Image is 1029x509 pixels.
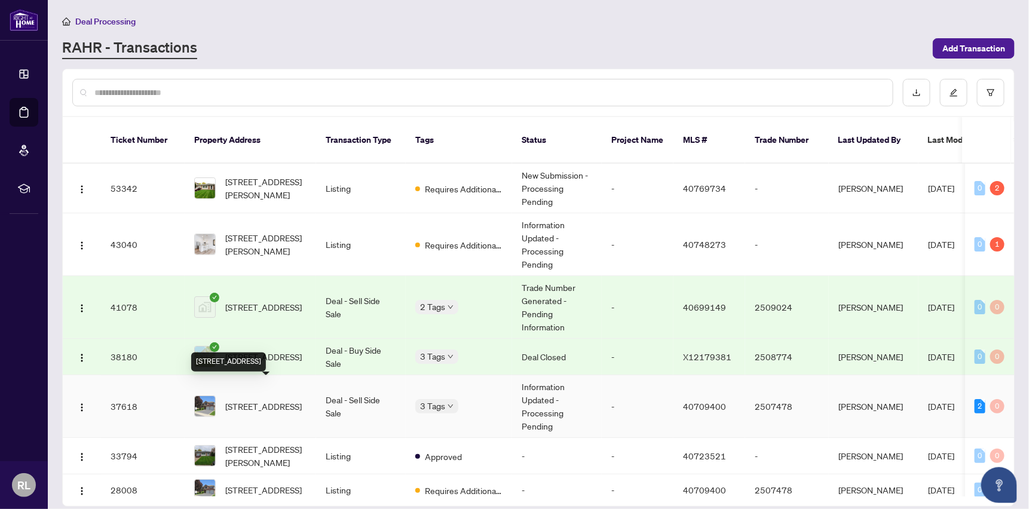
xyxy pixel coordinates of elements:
th: Ticket Number [101,117,185,164]
td: - [602,474,673,506]
span: down [448,354,454,360]
td: 37618 [101,375,185,438]
span: 40748273 [683,239,726,250]
img: thumbnail-img [195,446,215,466]
button: filter [977,79,1004,106]
span: 40699149 [683,302,726,312]
td: New Submission - Processing Pending [512,164,602,213]
th: Last Modified Date [918,117,1026,164]
td: 2508774 [745,339,829,375]
span: Approved [425,450,462,463]
img: Logo [77,452,87,462]
img: Logo [77,303,87,313]
span: [DATE] [928,401,954,412]
td: [PERSON_NAME] [829,339,918,375]
div: 2 [975,399,985,413]
td: 2507478 [745,474,829,506]
div: 0 [990,349,1004,364]
td: 33794 [101,438,185,474]
div: 0 [975,449,985,463]
span: Add Transaction [942,39,1005,58]
td: 38180 [101,339,185,375]
span: down [448,304,454,310]
img: Logo [77,486,87,496]
img: thumbnail-img [195,297,215,317]
a: RAHR - Transactions [62,38,197,59]
td: 2509024 [745,276,829,339]
span: [DATE] [928,351,954,362]
span: [DATE] [928,450,954,461]
th: Tags [406,117,512,164]
button: Logo [72,446,91,465]
div: 0 [975,300,985,314]
td: Listing [316,213,406,276]
button: Open asap [981,467,1017,503]
div: 0 [975,483,985,497]
span: [STREET_ADDRESS] [225,400,302,413]
span: Requires Additional Docs [425,182,503,195]
td: - [745,164,829,213]
span: [STREET_ADDRESS] [225,301,302,314]
img: thumbnail-img [195,347,215,367]
td: [PERSON_NAME] [829,375,918,438]
td: 43040 [101,213,185,276]
td: [PERSON_NAME] [829,474,918,506]
button: download [903,79,930,106]
button: Add Transaction [933,38,1015,59]
span: X12179381 [683,351,731,362]
img: thumbnail-img [195,234,215,254]
th: Last Updated By [829,117,918,164]
div: 0 [975,237,985,252]
span: Deal Processing [75,16,136,27]
td: - [602,438,673,474]
span: edit [950,88,958,97]
img: Logo [77,185,87,194]
img: Logo [77,353,87,363]
th: Status [512,117,602,164]
th: Project Name [602,117,673,164]
td: Listing [316,474,406,506]
div: 0 [975,349,985,364]
span: [STREET_ADDRESS] [225,483,302,496]
td: - [602,164,673,213]
div: 0 [975,181,985,195]
td: - [602,339,673,375]
td: - [512,438,602,474]
span: Requires Additional Docs [425,238,503,252]
span: 40709400 [683,485,726,495]
td: 28008 [101,474,185,506]
button: Logo [72,347,91,366]
span: [DATE] [928,183,954,194]
th: Transaction Type [316,117,406,164]
td: Information Updated - Processing Pending [512,213,602,276]
td: - [602,276,673,339]
td: 53342 [101,164,185,213]
td: Deal - Sell Side Sale [316,276,406,339]
td: Information Updated - Processing Pending [512,375,602,438]
button: Logo [72,179,91,198]
span: Requires Additional Docs [425,484,503,497]
span: [STREET_ADDRESS][PERSON_NAME] [225,231,307,257]
div: 1 [990,237,1004,252]
div: 2 [990,181,1004,195]
span: [STREET_ADDRESS] [225,350,302,363]
td: - [745,213,829,276]
span: [DATE] [928,302,954,312]
th: MLS # [673,117,745,164]
th: Trade Number [745,117,829,164]
td: [PERSON_NAME] [829,164,918,213]
span: down [448,403,454,409]
span: 3 Tags [420,349,445,363]
img: thumbnail-img [195,178,215,198]
div: 0 [990,300,1004,314]
td: Listing [316,438,406,474]
span: RL [17,477,30,493]
button: Logo [72,235,91,254]
button: Logo [72,480,91,499]
img: thumbnail-img [195,396,215,416]
span: Last Modified Date [928,133,1001,146]
span: [STREET_ADDRESS][PERSON_NAME] [225,443,307,469]
td: [PERSON_NAME] [829,438,918,474]
td: Listing [316,164,406,213]
td: [PERSON_NAME] [829,276,918,339]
